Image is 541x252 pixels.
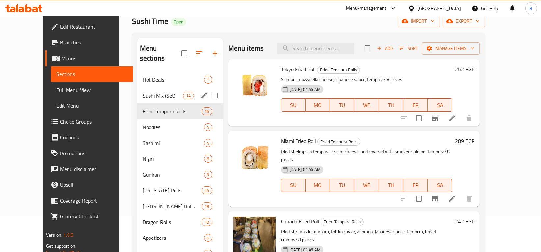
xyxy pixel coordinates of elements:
span: import [403,17,435,25]
div: items [202,107,212,115]
span: 18 [202,203,212,210]
span: Add [376,45,394,52]
span: 1 [204,77,212,83]
button: export [443,15,485,27]
button: Add section [207,45,223,61]
button: edit [199,91,209,100]
span: SA [430,181,449,190]
span: Sections [56,70,128,78]
span: Coverage Report [60,197,128,205]
span: Noodles [143,123,204,131]
div: items [204,171,212,179]
div: Sashimi [143,139,204,147]
span: Fried Tempura Rolls [318,138,360,146]
button: MO [306,98,330,112]
span: SA [430,100,449,110]
div: items [204,123,212,131]
div: Open [171,18,186,26]
span: Appetizers [143,234,204,242]
div: Fried Tempura Rolls [143,107,202,115]
span: 6 [204,235,212,241]
button: delete [461,110,477,126]
span: Promotions [60,149,128,157]
span: 9 [204,172,212,178]
span: Manage items [427,44,474,53]
div: Sushi Mix (Set)14edit [137,88,223,103]
div: items [202,202,212,210]
img: Tokyo Fried Roll [233,65,276,107]
span: Nigiri [143,155,204,163]
span: Open [171,19,186,25]
p: fried sheimps in tempura, cream cheese, and covered with smoked salmon, tempura/ 8 pieces [281,148,452,164]
span: Get support on: [46,242,76,250]
div: Menu-management [346,4,387,12]
a: Coverage Report [45,193,133,209]
span: Fried Tempura Rolls [321,218,363,226]
span: TU [333,181,352,190]
span: Branches [60,39,128,46]
span: 24 [202,187,212,194]
span: Edit Menu [56,102,128,110]
button: SA [428,98,452,112]
div: Fried Tempura Rolls16 [137,103,223,119]
span: Edit Restaurant [60,23,128,31]
span: [DATE] 01:46 AM [287,166,323,173]
span: Tokyo Fried Roll [281,64,316,74]
div: Fried Tempura Rolls [317,66,360,74]
span: Menus [61,54,128,62]
span: Grocery Checklist [60,212,128,220]
div: items [204,155,212,163]
span: B [529,5,532,12]
span: Sushi Mix (Set) [143,92,183,99]
span: MO [308,100,327,110]
span: Coupons [60,133,128,141]
span: [DATE] 01:46 AM [287,86,323,93]
a: Full Menu View [51,82,133,98]
button: TH [379,179,403,192]
div: Hot Deals1 [137,72,223,88]
div: [PERSON_NAME] Rolls18 [137,198,223,214]
span: 4 [204,140,212,146]
span: 14 [183,93,193,99]
h6: 242 EGP [455,217,474,226]
span: Sort items [395,43,422,54]
div: items [204,234,212,242]
div: California Rolls [143,186,202,194]
span: [US_STATE] Rolls [143,186,202,194]
a: Menu disclaimer [45,161,133,177]
button: Manage items [422,42,480,55]
span: [PERSON_NAME] Rolls [143,202,202,210]
span: Menu disclaimer [60,165,128,173]
input: search [277,43,354,54]
span: Version: [46,231,62,239]
span: 4 [204,124,212,130]
button: delete [461,191,477,207]
div: Maki Rolls [143,202,202,210]
button: FR [403,179,428,192]
span: Gunkan [143,171,204,179]
div: [GEOGRAPHIC_DATA] [418,5,461,12]
span: Upsell [60,181,128,189]
span: Sort [400,45,418,52]
span: FR [406,100,425,110]
button: Branch-specific-item [427,110,443,126]
div: items [202,218,212,226]
span: 1.0.0 [64,231,74,239]
a: Grocery Checklist [45,209,133,224]
div: Fried Tempura Rolls [317,138,360,146]
h2: Menu items [228,43,264,53]
img: Miami Fried Roll [233,136,276,179]
span: TH [382,100,401,110]
span: SU [284,181,303,190]
span: MO [308,181,327,190]
div: Noodles4 [137,119,223,135]
a: Edit menu item [448,195,456,203]
a: Branches [45,35,133,50]
span: TH [382,181,401,190]
p: Salmon, mozzarella cheese, Japanese sauce, tempura/ 8 pieces [281,75,452,84]
h2: Menu sections [140,43,181,63]
span: Dragon Rolls [143,218,202,226]
button: TU [330,179,354,192]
